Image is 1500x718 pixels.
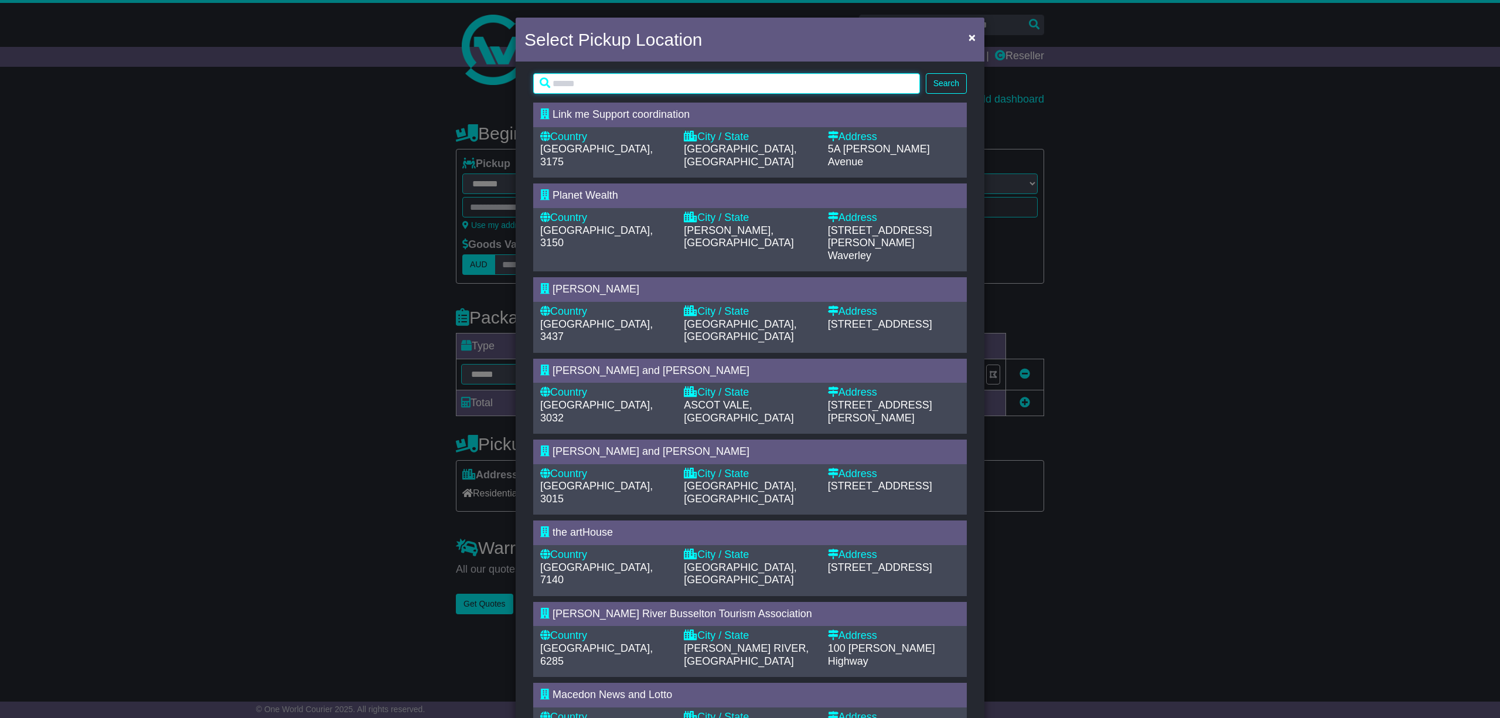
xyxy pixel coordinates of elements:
[828,212,960,224] div: Address
[828,549,960,562] div: Address
[684,549,816,562] div: City / State
[828,399,932,424] span: [STREET_ADDRESS][PERSON_NAME]
[828,642,935,667] span: 100 [PERSON_NAME] Highway
[828,468,960,481] div: Address
[684,305,816,318] div: City / State
[524,26,703,53] h4: Select Pickup Location
[540,629,672,642] div: Country
[684,131,816,144] div: City / State
[553,526,613,538] span: the artHouse
[828,224,932,236] span: [STREET_ADDRESS]
[684,212,816,224] div: City / State
[828,562,932,573] span: [STREET_ADDRESS]
[540,386,672,399] div: Country
[684,318,796,343] span: [GEOGRAPHIC_DATA], [GEOGRAPHIC_DATA]
[684,642,809,667] span: [PERSON_NAME] RIVER, [GEOGRAPHIC_DATA]
[828,237,915,261] span: [PERSON_NAME] Waverley
[828,156,864,168] span: Avenue
[540,143,653,168] span: [GEOGRAPHIC_DATA], 3175
[553,283,639,295] span: [PERSON_NAME]
[828,480,932,492] span: [STREET_ADDRESS]
[926,73,967,94] button: Search
[684,143,796,168] span: [GEOGRAPHIC_DATA], [GEOGRAPHIC_DATA]
[540,318,653,343] span: [GEOGRAPHIC_DATA], 3437
[828,305,960,318] div: Address
[684,386,816,399] div: City / State
[540,305,672,318] div: Country
[540,131,672,144] div: Country
[540,549,672,562] div: Country
[540,480,653,505] span: [GEOGRAPHIC_DATA], 3015
[963,25,981,49] button: Close
[828,386,960,399] div: Address
[828,629,960,642] div: Address
[684,562,796,586] span: [GEOGRAPHIC_DATA], [GEOGRAPHIC_DATA]
[684,399,793,424] span: ASCOT VALE, [GEOGRAPHIC_DATA]
[553,445,749,457] span: [PERSON_NAME] and [PERSON_NAME]
[828,131,960,144] div: Address
[553,365,749,376] span: [PERSON_NAME] and [PERSON_NAME]
[540,212,672,224] div: Country
[553,689,672,700] span: Macedon News and Lotto
[553,108,690,120] span: Link me Support coordination
[684,480,796,505] span: [GEOGRAPHIC_DATA], [GEOGRAPHIC_DATA]
[540,468,672,481] div: Country
[540,562,653,586] span: [GEOGRAPHIC_DATA], 7140
[553,189,618,201] span: Planet Wealth
[540,224,653,249] span: [GEOGRAPHIC_DATA], 3150
[540,399,653,424] span: [GEOGRAPHIC_DATA], 3032
[828,318,932,330] span: [STREET_ADDRESS]
[969,30,976,44] span: ×
[684,629,816,642] div: City / State
[828,143,930,155] span: 5A [PERSON_NAME]
[684,224,793,249] span: [PERSON_NAME], [GEOGRAPHIC_DATA]
[684,468,816,481] div: City / State
[540,642,653,667] span: [GEOGRAPHIC_DATA], 6285
[553,608,812,620] span: [PERSON_NAME] River Busselton Tourism Association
